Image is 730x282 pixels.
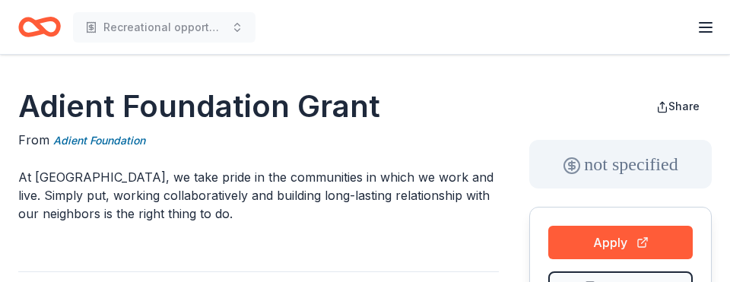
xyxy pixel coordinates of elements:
[18,131,499,150] div: From
[18,9,61,45] a: Home
[103,18,225,36] span: Recreational opportunities foe children and individuals with disabilities
[644,91,712,122] button: Share
[73,12,255,43] button: Recreational opportunities foe children and individuals with disabilities
[548,226,693,259] button: Apply
[18,168,499,223] p: At [GEOGRAPHIC_DATA], we take pride in the communities in which we work and live. Simply put, wor...
[668,100,700,112] span: Share
[529,140,712,189] div: not specified
[18,85,499,128] h1: Adient Foundation Grant
[53,131,145,150] a: Adient Foundation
